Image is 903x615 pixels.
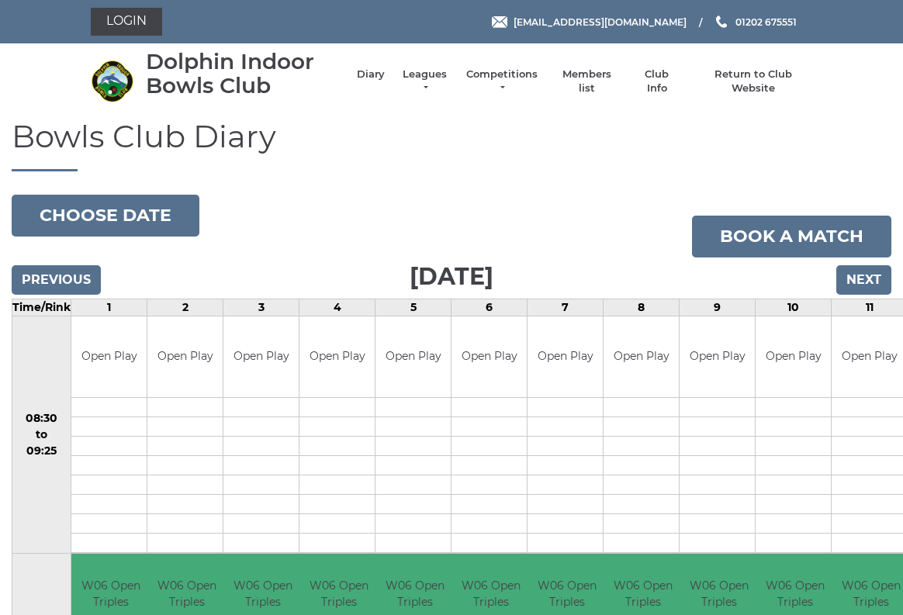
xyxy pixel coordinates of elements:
[299,316,375,398] td: Open Play
[400,67,449,95] a: Leagues
[692,216,891,257] a: Book a match
[71,299,147,316] td: 1
[91,60,133,102] img: Dolphin Indoor Bowls Club
[12,119,891,171] h1: Bowls Club Diary
[375,299,451,316] td: 5
[604,299,680,316] td: 8
[223,299,299,316] td: 3
[716,16,727,28] img: Phone us
[12,299,71,316] td: Time/Rink
[714,15,797,29] a: Phone us 01202 675551
[554,67,618,95] a: Members list
[71,316,147,398] td: Open Play
[147,316,223,398] td: Open Play
[836,265,891,295] input: Next
[756,316,831,398] td: Open Play
[680,316,755,398] td: Open Play
[735,16,797,27] span: 01202 675551
[604,316,679,398] td: Open Play
[514,16,687,27] span: [EMAIL_ADDRESS][DOMAIN_NAME]
[12,195,199,237] button: Choose date
[451,316,527,398] td: Open Play
[680,299,756,316] td: 9
[528,299,604,316] td: 7
[492,15,687,29] a: Email [EMAIL_ADDRESS][DOMAIN_NAME]
[635,67,680,95] a: Club Info
[91,8,162,36] a: Login
[146,50,341,98] div: Dolphin Indoor Bowls Club
[492,16,507,28] img: Email
[357,67,385,81] a: Diary
[465,67,539,95] a: Competitions
[695,67,812,95] a: Return to Club Website
[299,299,375,316] td: 4
[12,265,101,295] input: Previous
[528,316,603,398] td: Open Play
[756,299,832,316] td: 10
[147,299,223,316] td: 2
[12,316,71,554] td: 08:30 to 09:25
[451,299,528,316] td: 6
[375,316,451,398] td: Open Play
[223,316,299,398] td: Open Play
